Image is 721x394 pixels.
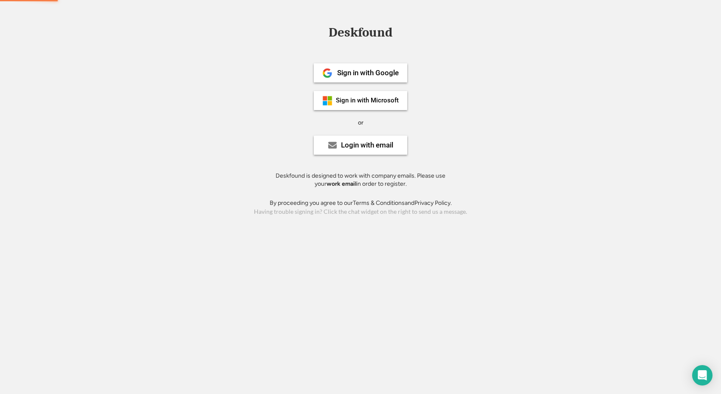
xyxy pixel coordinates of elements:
div: Deskfound [324,26,397,39]
div: Sign in with Google [337,69,399,77]
div: Login with email [341,142,393,149]
img: 1024px-Google__G__Logo.svg.png [322,68,332,78]
div: Open Intercom Messenger [692,365,713,385]
div: Deskfound is designed to work with company emails. Please use your in order to register. [265,172,456,188]
strong: work email [327,180,356,187]
a: Privacy Policy. [414,199,452,207]
a: Terms & Conditions [353,199,405,207]
div: Sign in with Microsoft [336,97,399,104]
div: By proceeding you agree to our and [270,199,452,207]
img: ms-symbollockup_mssymbol_19.png [322,96,332,106]
div: or [358,119,363,127]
